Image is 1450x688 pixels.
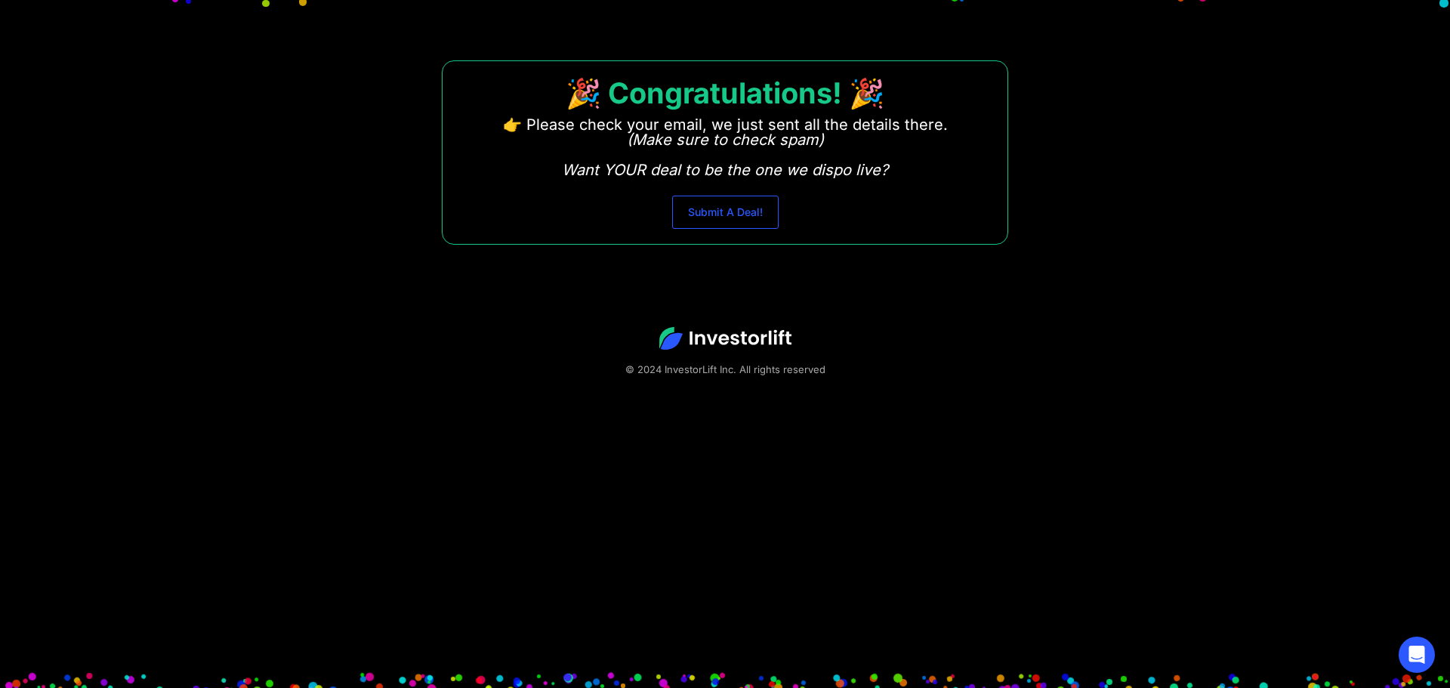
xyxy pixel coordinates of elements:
[672,196,779,229] a: Submit A Deal!
[503,117,948,177] p: 👉 Please check your email, we just sent all the details there. ‍
[1399,637,1435,673] div: Open Intercom Messenger
[566,76,884,110] strong: 🎉 Congratulations! 🎉
[53,362,1397,377] div: © 2024 InvestorLift Inc. All rights reserved
[562,131,888,179] em: (Make sure to check spam) Want YOUR deal to be the one we dispo live?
